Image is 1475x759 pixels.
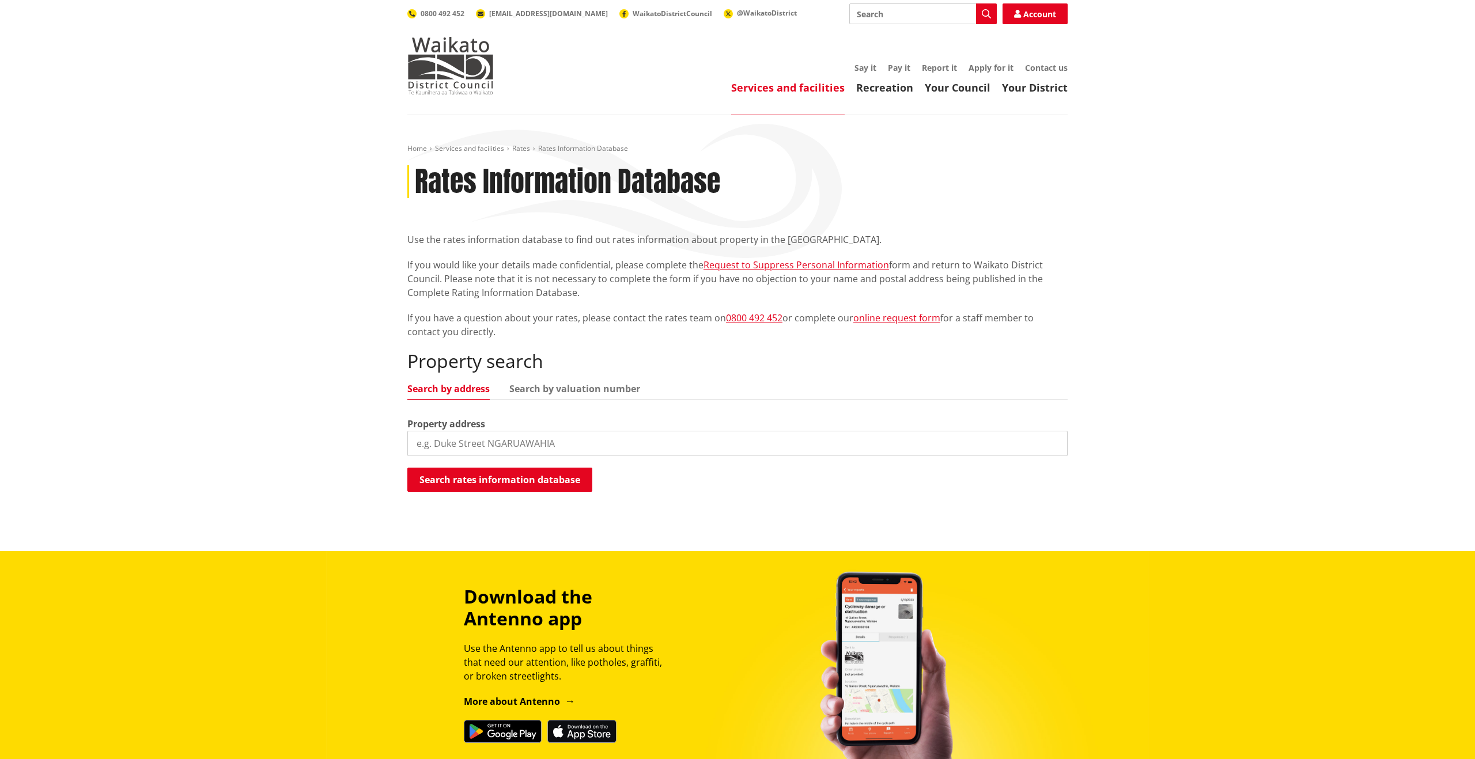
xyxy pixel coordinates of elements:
input: e.g. Duke Street NGARUAWAHIA [407,431,1068,456]
a: Account [1003,3,1068,24]
a: Contact us [1025,62,1068,73]
a: @WaikatoDistrict [724,8,797,18]
a: Home [407,143,427,153]
a: Services and facilities [435,143,504,153]
a: Services and facilities [731,81,845,94]
a: Search by address [407,384,490,393]
a: Rates [512,143,530,153]
img: Download on the App Store [547,720,617,743]
span: [EMAIL_ADDRESS][DOMAIN_NAME] [489,9,608,18]
nav: breadcrumb [407,144,1068,154]
a: Request to Suppress Personal Information [704,259,889,271]
a: 0800 492 452 [407,9,464,18]
h3: Download the Antenno app [464,586,672,630]
p: Use the Antenno app to tell us about things that need our attention, like potholes, graffiti, or ... [464,642,672,683]
span: WaikatoDistrictCouncil [633,9,712,18]
a: [EMAIL_ADDRESS][DOMAIN_NAME] [476,9,608,18]
p: Use the rates information database to find out rates information about property in the [GEOGRAPHI... [407,233,1068,246]
a: Report it [922,62,957,73]
button: Search rates information database [407,468,592,492]
a: Search by valuation number [509,384,640,393]
a: Your District [1002,81,1068,94]
p: If you have a question about your rates, please contact the rates team on or complete our for a s... [407,311,1068,339]
a: Apply for it [969,62,1013,73]
span: Rates Information Database [538,143,628,153]
a: Your Council [925,81,990,94]
a: Say it [854,62,876,73]
img: Waikato District Council - Te Kaunihera aa Takiwaa o Waikato [407,37,494,94]
span: 0800 492 452 [421,9,464,18]
a: WaikatoDistrictCouncil [619,9,712,18]
a: online request form [853,312,940,324]
a: Pay it [888,62,910,73]
img: Get it on Google Play [464,720,542,743]
a: 0800 492 452 [726,312,782,324]
h2: Property search [407,350,1068,372]
input: Search input [849,3,997,24]
a: Recreation [856,81,913,94]
label: Property address [407,417,485,431]
span: @WaikatoDistrict [737,8,797,18]
a: More about Antenno [464,695,575,708]
p: If you would like your details made confidential, please complete the form and return to Waikato ... [407,258,1068,299]
h1: Rates Information Database [415,165,720,199]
